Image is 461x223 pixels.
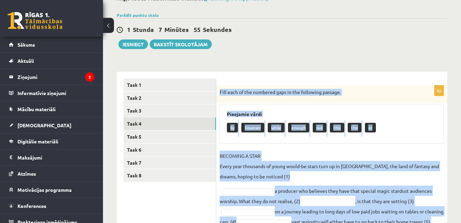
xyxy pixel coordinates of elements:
p: while [268,123,285,132]
i: 2 [85,72,94,82]
p: 8p [434,85,444,96]
a: Maksājumi [9,150,94,165]
a: Motivācijas programma [9,182,94,198]
a: Task 2 [124,92,216,104]
p: or [365,123,376,132]
a: Task 7 [124,156,216,169]
p: Fill each of the numbered gaps in the following passage. [220,89,410,96]
a: Mācību materiāli [9,101,94,117]
p: the [348,123,361,132]
a: Parādīt punktu skalu [117,12,159,18]
span: Sākums [18,42,35,48]
a: Rakstīt skolotājam [150,39,212,49]
h3: Pieejamie vārdi [227,111,437,117]
a: Task 1 [124,79,216,91]
span: 7 [159,25,162,33]
p: BECOMING A STAR Every year thousands of young would-be stars turn up in [GEOGRAPHIC_DATA], the la... [220,151,444,181]
p: enough [288,123,309,132]
span: Minūtes [164,25,189,33]
a: Atzīmes [9,166,94,181]
span: [DEMOGRAPHIC_DATA] [18,122,71,128]
span: Motivācijas programma [18,187,72,193]
p: out [313,123,326,132]
span: Konferences [18,203,46,209]
a: [DEMOGRAPHIC_DATA] [9,117,94,133]
a: Sākums [9,37,94,52]
legend: Maksājumi [18,150,94,165]
a: Informatīvie ziņojumi [9,85,94,101]
legend: Ziņojumi [18,69,94,85]
button: Iesniegt [118,39,148,49]
a: Task 8 [124,169,216,182]
span: 56 [194,25,200,33]
span: Digitālie materiāli [18,138,58,144]
a: Konferences [9,198,94,214]
p: however [241,123,264,132]
p: this [330,123,344,132]
a: Digitālie materiāli [9,133,94,149]
span: Stunda [133,25,154,33]
legend: Informatīvie ziņojumi [18,85,94,101]
a: Aktuāli [9,53,94,69]
a: Task 5 [124,130,216,143]
a: Rīgas 1. Tālmācības vidusskola [8,12,62,29]
span: 1 [127,25,130,33]
span: Sekundes [203,25,232,33]
a: Task 4 [124,117,216,130]
a: Task 3 [124,104,216,117]
p: by [227,123,238,132]
span: Mācību materiāli [18,106,56,112]
span: Aktuāli [18,58,34,64]
span: Atzīmes [18,171,36,177]
a: Task 6 [124,143,216,156]
a: Ziņojumi2 [9,69,94,85]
